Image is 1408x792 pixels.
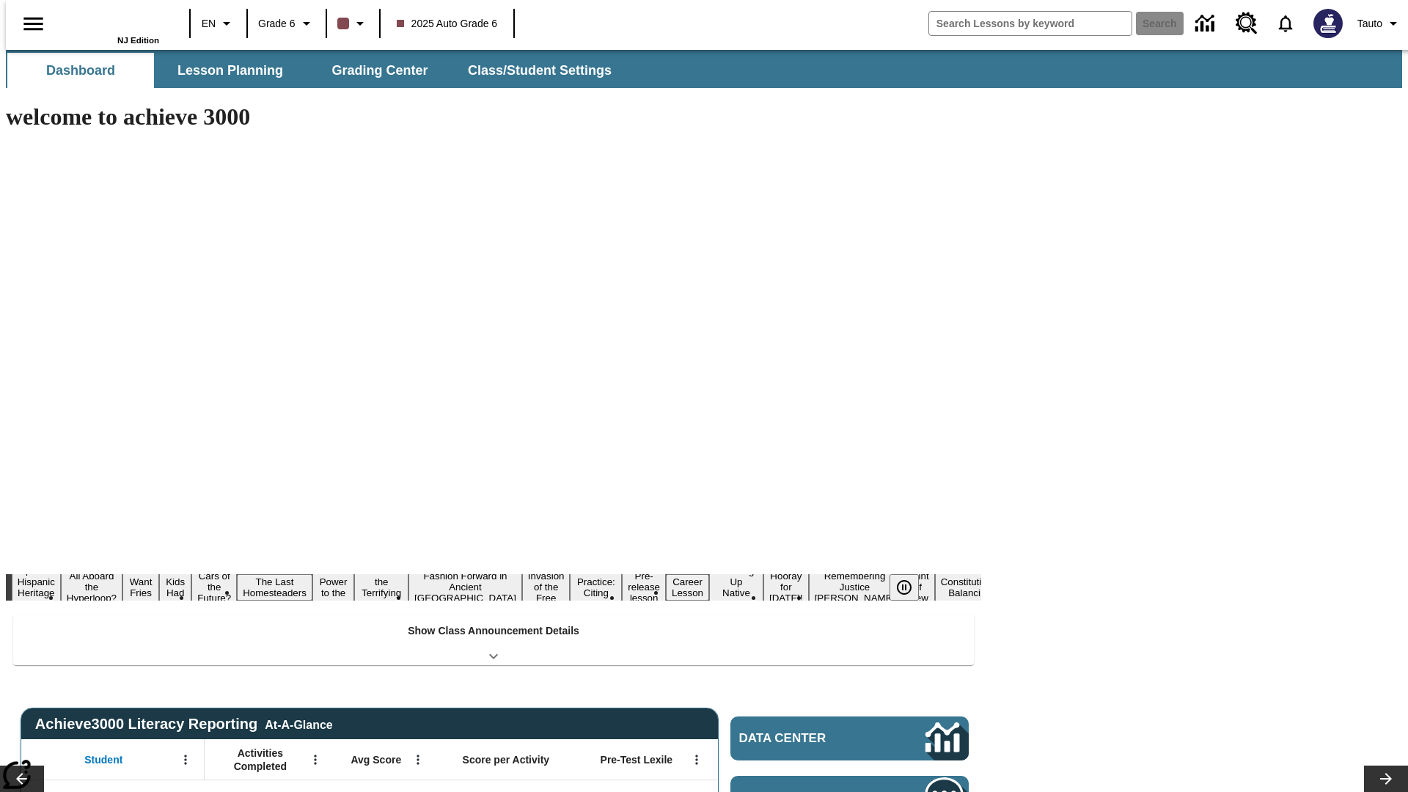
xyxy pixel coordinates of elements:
button: Slide 11 Mixed Practice: Citing Evidence [570,563,622,612]
img: Avatar [1313,9,1343,38]
span: Pre-Test Lexile [601,753,673,766]
div: SubNavbar [6,53,625,88]
button: Slide 7 Solar Power to the People [312,563,355,612]
button: Slide 13 Career Lesson [666,574,709,601]
button: Class color is dark brown. Change class color [331,10,375,37]
button: Grade: Grade 6, Select a grade [252,10,321,37]
button: Open Menu [407,749,429,771]
button: Profile/Settings [1352,10,1408,37]
a: Home [64,7,159,36]
button: Lesson carousel, Next [1364,766,1408,792]
button: Slide 14 Cooking Up Native Traditions [709,563,763,612]
span: EN [202,16,216,32]
a: Resource Center, Will open in new tab [1227,4,1266,43]
button: Slide 9 Fashion Forward in Ancient Rome [408,568,522,606]
div: Pause [890,574,934,601]
span: Grade 6 [258,16,296,32]
span: Data Center [739,731,876,746]
button: Lesson Planning [157,53,304,88]
button: Open Menu [304,749,326,771]
button: Slide 15 Hooray for Constitution Day! [763,568,809,606]
span: Score per Activity [463,753,550,766]
button: Slide 6 The Last Homesteaders [237,574,312,601]
button: Slide 4 Dirty Jobs Kids Had To Do [159,552,191,623]
button: Open side menu [12,2,55,45]
span: Tauto [1357,16,1382,32]
button: Slide 16 Remembering Justice O'Connor [809,568,901,606]
div: Home [64,5,159,45]
button: Class/Student Settings [456,53,623,88]
a: Data Center [730,716,969,760]
button: Open Menu [686,749,708,771]
a: Data Center [1187,4,1227,44]
span: Student [84,753,122,766]
div: At-A-Glance [265,716,332,732]
div: SubNavbar [6,50,1402,88]
button: Pause [890,574,919,601]
button: Slide 3 Do You Want Fries With That? [122,552,159,623]
button: Slide 12 Pre-release lesson [622,568,666,606]
span: Avg Score [351,753,401,766]
button: Slide 18 The Constitution's Balancing Act [935,563,1005,612]
div: Show Class Announcement Details [13,615,974,665]
button: Slide 2 All Aboard the Hyperloop? [61,568,122,606]
h1: welcome to achieve 3000 [6,103,981,131]
input: search field [929,12,1132,35]
button: Language: EN, Select a language [195,10,242,37]
a: Notifications [1266,4,1305,43]
span: Achieve3000 Literacy Reporting [35,716,333,733]
button: Slide 1 ¡Viva Hispanic Heritage Month! [12,563,61,612]
button: Slide 5 Cars of the Future? [191,568,237,606]
button: Select a new avatar [1305,4,1352,43]
button: Open Menu [175,749,197,771]
span: NJ Edition [117,36,159,45]
p: Show Class Announcement Details [408,623,579,639]
button: Grading Center [307,53,453,88]
button: Slide 8 Attack of the Terrifying Tomatoes [354,563,408,612]
span: Activities Completed [212,747,309,773]
button: Dashboard [7,53,154,88]
button: Slide 10 The Invasion of the Free CD [522,557,571,617]
span: 2025 Auto Grade 6 [397,16,498,32]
